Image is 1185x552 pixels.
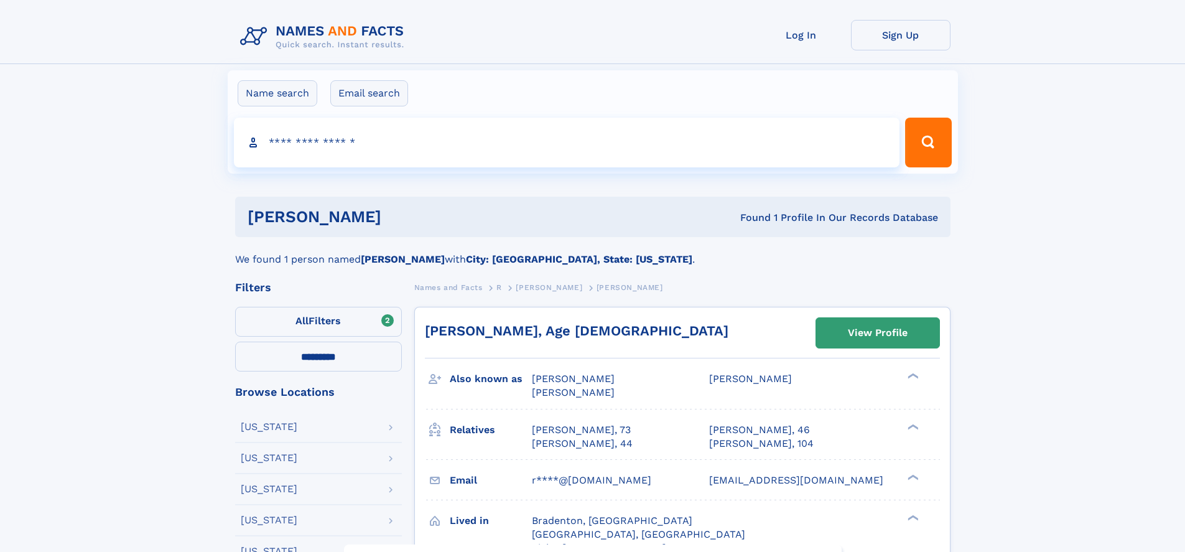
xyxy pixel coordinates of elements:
a: Sign Up [851,20,950,50]
div: Found 1 Profile In Our Records Database [560,211,938,225]
input: search input [234,118,900,167]
a: [PERSON_NAME], 44 [532,437,633,451]
h3: Relatives [450,419,532,441]
div: ❯ [904,423,919,431]
span: Bradenton, [GEOGRAPHIC_DATA] [532,515,692,526]
div: [US_STATE] [241,453,297,463]
h3: Also known as [450,368,532,390]
b: City: [GEOGRAPHIC_DATA], State: [US_STATE] [466,253,692,265]
label: Filters [235,307,402,337]
div: [US_STATE] [241,484,297,494]
div: [US_STATE] [241,515,297,525]
a: R [496,279,502,295]
b: [PERSON_NAME] [361,253,445,265]
div: ❯ [904,372,919,380]
span: All [295,315,309,327]
div: View Profile [848,319,908,347]
div: ❯ [904,513,919,522]
span: R [496,283,502,292]
div: ❯ [904,473,919,481]
label: Name search [238,80,317,106]
a: Names and Facts [414,279,483,295]
div: Filters [235,282,402,293]
img: Logo Names and Facts [235,20,414,54]
span: [GEOGRAPHIC_DATA], [GEOGRAPHIC_DATA] [532,528,745,540]
span: [PERSON_NAME] [709,373,792,385]
label: Email search [330,80,408,106]
span: [PERSON_NAME] [516,283,582,292]
h3: Lived in [450,510,532,531]
div: We found 1 person named with . [235,237,950,267]
span: [PERSON_NAME] [597,283,663,292]
span: [EMAIL_ADDRESS][DOMAIN_NAME] [709,474,883,486]
div: Browse Locations [235,386,402,398]
span: [PERSON_NAME] [532,386,615,398]
h1: [PERSON_NAME] [248,209,561,225]
a: View Profile [816,318,939,348]
h3: Email [450,470,532,491]
a: [PERSON_NAME], 73 [532,423,631,437]
a: [PERSON_NAME], Age [DEMOGRAPHIC_DATA] [425,323,728,339]
a: [PERSON_NAME], 46 [709,423,810,437]
a: Log In [751,20,851,50]
a: [PERSON_NAME], 104 [709,437,814,451]
button: Search Button [905,118,951,167]
a: [PERSON_NAME] [516,279,582,295]
span: [PERSON_NAME] [532,373,615,385]
div: [US_STATE] [241,422,297,432]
